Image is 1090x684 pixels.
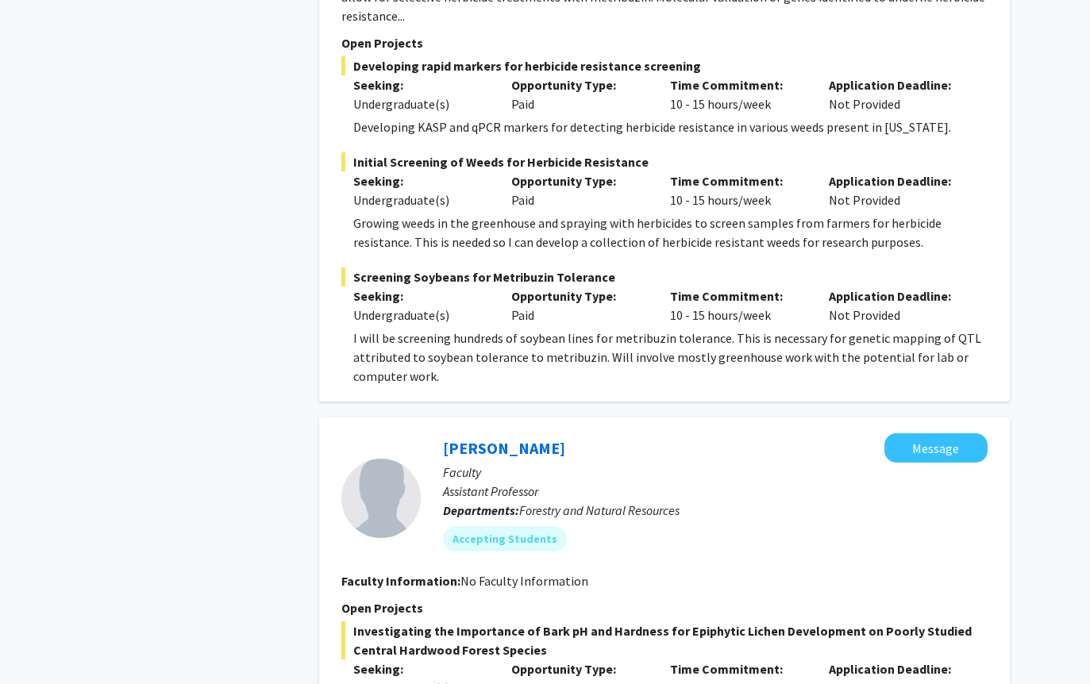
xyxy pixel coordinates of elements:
a: [PERSON_NAME] [443,438,565,458]
p: Time Commitment: [670,659,805,678]
div: Undergraduate(s) [353,94,488,113]
p: Application Deadline: [829,75,964,94]
p: Time Commitment: [670,171,805,190]
p: Opportunity Type: [511,659,646,678]
p: Seeking: [353,659,488,678]
span: Initial Screening of Weeds for Herbicide Resistance [341,152,988,171]
div: Not Provided [817,75,976,113]
span: Screening Soybeans for Metribuzin Tolerance [341,267,988,286]
p: Seeking: [353,75,488,94]
p: Faculty [443,463,988,482]
p: I will be screening hundreds of soybean lines for metribuzin tolerance. This is necessary for gen... [353,329,988,386]
p: Time Commitment: [670,286,805,305]
div: Paid [499,286,658,325]
div: Not Provided [817,286,976,325]
p: Application Deadline: [829,171,964,190]
p: Application Deadline: [829,659,964,678]
span: Developing rapid markers for herbicide resistance screening [341,56,988,75]
p: Opportunity Type: [511,171,646,190]
mat-chip: Accepting Students [443,526,567,551]
div: 10 - 15 hours/week [658,171,817,209]
p: Opportunity Type: [511,286,646,305]
p: Seeking: [353,171,488,190]
b: Faculty Information: [341,573,460,589]
span: Forestry and Natural Resources [519,502,680,518]
p: Growing weeds in the greenhouse and spraying with herbicides to screen samples from farmers for h... [353,213,988,252]
button: Message Darin McNeil [884,433,988,463]
div: Paid [499,171,658,209]
span: No Faculty Information [460,573,588,589]
div: 10 - 15 hours/week [658,75,817,113]
div: Undergraduate(s) [353,190,488,209]
div: 10 - 15 hours/week [658,286,817,325]
p: Developing KASP and qPCR markers for detecting herbicide resistance in various weeds present in [... [353,117,988,136]
div: Not Provided [817,171,976,209]
p: Opportunity Type: [511,75,646,94]
div: Undergraduate(s) [353,305,488,325]
p: Assistant Professor [443,482,988,501]
p: Application Deadline: [829,286,964,305]
b: Departments: [443,502,519,518]
span: Investigating the Importance of Bark pH and Hardness for Epiphytic Lichen Development on Poorly S... [341,621,988,659]
p: Open Projects [341,598,988,617]
p: Seeking: [353,286,488,305]
p: Open Projects [341,33,988,52]
p: Time Commitment: [670,75,805,94]
div: Paid [499,75,658,113]
iframe: Chat [12,613,67,672]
